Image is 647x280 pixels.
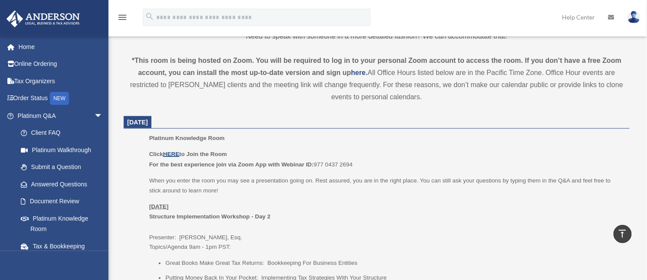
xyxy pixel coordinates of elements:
a: Platinum Knowledge Room [12,210,112,238]
b: For the best experience join via Zoom App with Webinar ID: [149,161,314,168]
p: 977 0437 2694 [149,149,624,169]
strong: *This room is being hosted on Zoom. You will be required to log in to your personal Zoom account ... [132,57,621,76]
a: Tax Organizers [6,72,116,90]
img: Anderson Advisors Platinum Portal [4,10,82,27]
span: [DATE] [127,119,148,126]
a: Client FAQ [12,124,116,142]
a: Online Ordering [6,55,116,73]
a: Tax & Bookkeeping Packages [12,238,116,265]
strong: . [366,69,368,76]
a: Home [6,38,116,55]
p: When you enter the room you may see a presentation going on. Rest assured, you are in the right p... [149,176,624,196]
i: search [145,12,154,21]
a: Answered Questions [12,176,116,193]
a: Platinum Q&Aarrow_drop_down [6,107,116,124]
a: HERE [163,151,179,157]
img: User Pic [627,11,640,23]
b: Structure Implementation Workshop - Day 2 [149,213,271,220]
div: NEW [50,92,69,105]
a: Submit a Question [12,159,116,176]
u: [DATE] [149,203,169,210]
span: Platinum Knowledge Room [149,135,225,141]
a: Document Review [12,193,116,210]
li: Great Books Make Great Tax Returns: Bookkeeping For Business Entities [165,258,624,269]
div: All Office Hours listed below are in the Pacific Time Zone. Office Hour events are restricted to ... [124,55,630,103]
a: Platinum Walkthrough [12,141,116,159]
p: Presenter: [PERSON_NAME], Esq. Topics/Agenda 9am - 1pm PST: [149,202,624,253]
i: vertical_align_top [617,228,628,239]
i: menu [117,12,128,23]
a: menu [117,15,128,23]
a: Order StatusNEW [6,90,116,107]
a: here [351,69,366,76]
span: arrow_drop_down [94,107,112,125]
a: vertical_align_top [614,225,632,243]
b: Click to Join the Room [149,151,227,157]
